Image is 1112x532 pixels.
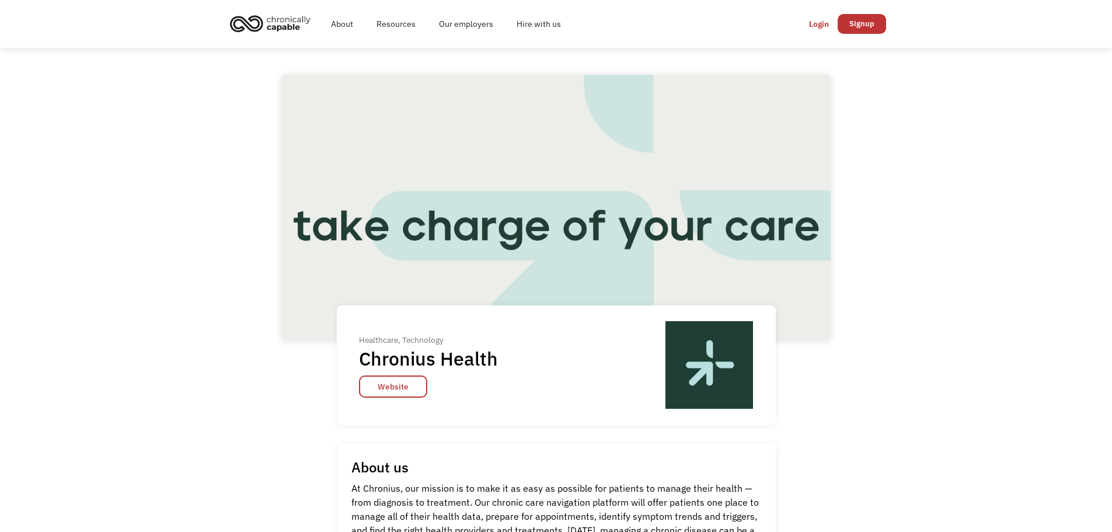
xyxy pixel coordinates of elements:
[427,5,505,43] a: Our employers
[800,14,838,34] a: Login
[319,5,365,43] a: About
[226,11,319,36] a: home
[365,5,427,43] a: Resources
[359,333,509,347] div: Healthcare, Technology
[359,375,427,398] a: Website
[359,347,498,370] h1: Chronius Health
[351,458,409,476] h1: About us
[226,11,314,36] img: Chronically Capable logo
[838,14,886,34] a: Signup
[505,5,573,43] a: Hire with us
[809,17,829,31] div: Login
